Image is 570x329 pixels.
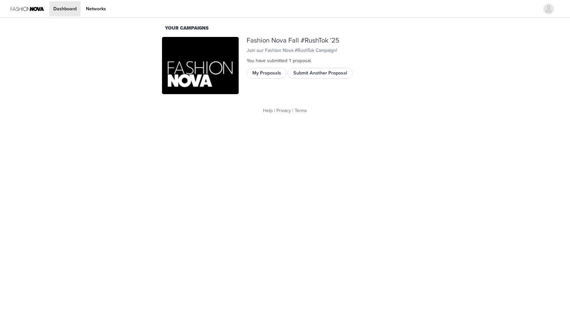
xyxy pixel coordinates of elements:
a: Help [263,108,273,113]
a: Dashboard [49,1,81,16]
div: avatar [545,4,552,14]
img: Fashion Nova [162,37,239,94]
a: Privacy [276,108,291,113]
div: Your Campaigns [165,25,405,32]
span: You have submitted 1 proposal . [247,58,312,64]
a: Networks [82,1,110,16]
button: My Proposals [247,68,287,79]
div: Fashion Nova Fall #RushTok '25 [247,37,408,45]
a: Terms [295,108,307,113]
div: Join our Fashion Nova #RushTok Campaign! [247,47,408,54]
img: Fashion Nova Logo [11,1,44,16]
span: | [274,108,275,113]
span: | [292,108,293,113]
button: Submit Another Proposal [288,68,353,79]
